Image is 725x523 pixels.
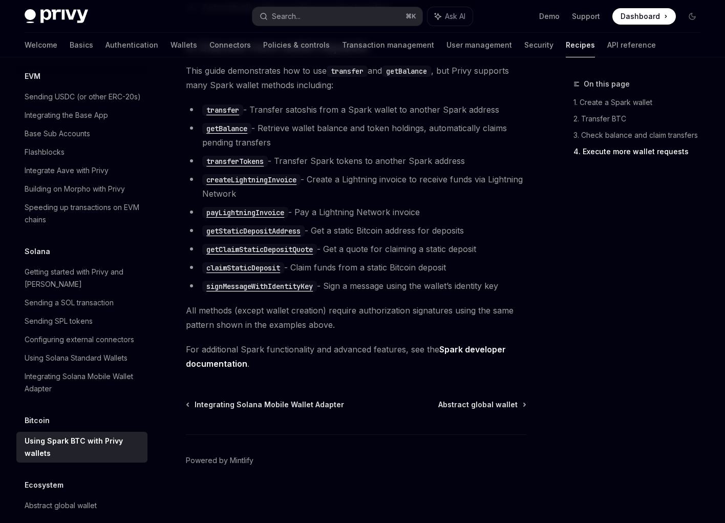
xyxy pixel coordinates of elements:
div: Using Solana Standard Wallets [25,352,127,364]
a: transferTokens [202,156,268,166]
span: This guide demonstrates how to use and , but Privy supports many Spark wallet methods including: [186,64,526,92]
a: getClaimStaticDepositQuote [202,244,317,254]
div: Integrate Aave with Privy [25,164,109,177]
a: Recipes [566,33,595,57]
a: Sending SPL tokens [16,312,147,330]
a: Welcome [25,33,57,57]
a: Building on Morpho with Privy [16,180,147,198]
img: dark logo [25,9,88,24]
a: Flashblocks [16,143,147,161]
code: transfer [327,66,368,77]
li: - Transfer satoshis from a Spark wallet to another Spark address [186,102,526,117]
a: Dashboard [612,8,676,25]
a: 3. Check balance and claim transfers [573,127,709,143]
h5: Bitcoin [25,414,50,427]
a: API reference [607,33,656,57]
a: Demo [539,11,560,22]
h5: Ecosystem [25,479,63,491]
a: Wallets [170,33,197,57]
code: signMessageWithIdentityKey [202,281,317,292]
code: payLightningInvoice [202,207,288,218]
code: claimStaticDeposit [202,262,284,274]
a: Sending a SOL transaction [16,294,147,312]
code: getBalance [202,123,251,134]
span: For additional Spark functionality and advanced features, see the . [186,342,526,371]
a: Integrating Solana Mobile Wallet Adapter [187,400,344,410]
div: Abstract global wallet [25,499,97,512]
span: On this page [584,78,630,90]
code: getBalance [382,66,431,77]
a: Using Solana Standard Wallets [16,349,147,367]
code: createLightningInvoice [202,174,301,185]
div: Building on Morpho with Privy [25,183,125,195]
a: getBalance [202,123,251,133]
li: - Retrieve wallet balance and token holdings, automatically claims pending transfers [186,121,526,150]
button: Search...⌘K [252,7,422,26]
a: Transaction management [342,33,434,57]
li: - Claim funds from a static Bitcoin deposit [186,260,526,275]
li: - Get a static Bitcoin address for deposits [186,223,526,238]
a: Integrating Solana Mobile Wallet Adapter [16,367,147,398]
div: Sending USDC (or other ERC-20s) [25,91,141,103]
a: Abstract global wallet [438,400,525,410]
code: transferTokens [202,156,268,167]
h5: Solana [25,245,50,258]
button: Ask AI [428,7,473,26]
a: 2. Transfer BTC [573,111,709,127]
li: - Transfer Spark tokens to another Spark address [186,154,526,168]
code: getClaimStaticDepositQuote [202,244,317,255]
a: Security [524,33,553,57]
div: Speeding up transactions on EVM chains [25,201,141,226]
a: Spark developer documentation [186,344,506,369]
div: Search... [272,10,301,23]
span: Ask AI [445,11,465,22]
a: getStaticDepositAddress [202,225,305,236]
a: User management [446,33,512,57]
h5: EVM [25,70,40,82]
div: Integrating the Base App [25,109,108,121]
li: - Get a quote for claiming a static deposit [186,242,526,256]
span: All methods (except wallet creation) require authorization signatures using the same pattern show... [186,303,526,332]
a: Base Sub Accounts [16,124,147,143]
li: - Create a Lightning invoice to receive funds via Lightning Network [186,172,526,201]
a: Authentication [105,33,158,57]
div: Flashblocks [25,146,65,158]
a: claimStaticDeposit [202,262,284,273]
a: Policies & controls [263,33,330,57]
code: getStaticDepositAddress [202,225,305,237]
span: ⌘ K [406,12,416,20]
li: - Pay a Lightning Network invoice [186,205,526,219]
div: Configuring external connectors [25,333,134,346]
a: Integrate Aave with Privy [16,161,147,180]
a: Speeding up transactions on EVM chains [16,198,147,229]
a: Using Spark BTC with Privy wallets [16,432,147,463]
li: - Sign a message using the wallet’s identity key [186,279,526,293]
button: Toggle dark mode [684,8,700,25]
a: Getting started with Privy and [PERSON_NAME] [16,263,147,294]
a: payLightningInvoice [202,207,288,217]
span: Integrating Solana Mobile Wallet Adapter [195,400,344,410]
span: Dashboard [621,11,660,22]
a: Powered by Mintlify [186,455,253,466]
span: Abstract global wallet [438,400,518,410]
a: 4. Execute more wallet requests [573,143,709,160]
div: Getting started with Privy and [PERSON_NAME] [25,266,141,290]
a: Configuring external connectors [16,330,147,349]
a: Connectors [209,33,251,57]
a: signMessageWithIdentityKey [202,281,317,291]
div: Sending SPL tokens [25,315,93,327]
div: Using Spark BTC with Privy wallets [25,435,141,459]
a: Basics [70,33,93,57]
a: Sending USDC (or other ERC-20s) [16,88,147,106]
div: Integrating Solana Mobile Wallet Adapter [25,370,141,395]
a: 1. Create a Spark wallet [573,94,709,111]
div: Base Sub Accounts [25,128,90,140]
code: transfer [202,104,243,116]
a: Support [572,11,600,22]
a: Integrating the Base App [16,106,147,124]
a: createLightningInvoice [202,174,301,184]
div: Sending a SOL transaction [25,297,114,309]
a: Abstract global wallet [16,496,147,515]
a: transfer [202,104,243,115]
